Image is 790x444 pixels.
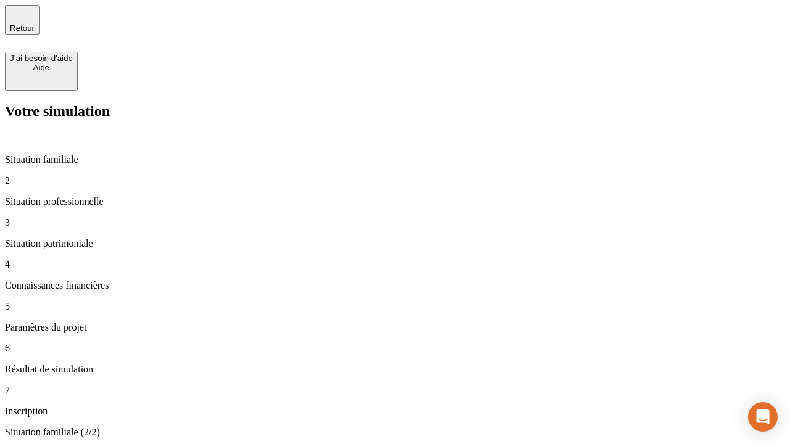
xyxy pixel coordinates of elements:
p: Situation familiale [5,154,785,165]
div: Aide [10,63,73,72]
p: Connaissances financières [5,280,785,291]
span: Retour [10,23,35,33]
p: Résultat de simulation [5,364,785,375]
p: 6 [5,343,785,354]
p: 2 [5,175,785,186]
p: Situation familiale (2/2) [5,427,785,438]
p: Inscription [5,406,785,417]
h2: Votre simulation [5,103,785,120]
p: Situation professionnelle [5,196,785,207]
div: Open Intercom Messenger [748,402,778,432]
p: Situation patrimoniale [5,238,785,249]
p: 5 [5,301,785,312]
button: J’ai besoin d'aideAide [5,52,78,91]
button: Retour [5,5,39,35]
p: 3 [5,217,785,228]
div: J’ai besoin d'aide [10,54,73,63]
p: Paramètres du projet [5,322,785,333]
p: 4 [5,259,785,270]
p: 7 [5,385,785,396]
